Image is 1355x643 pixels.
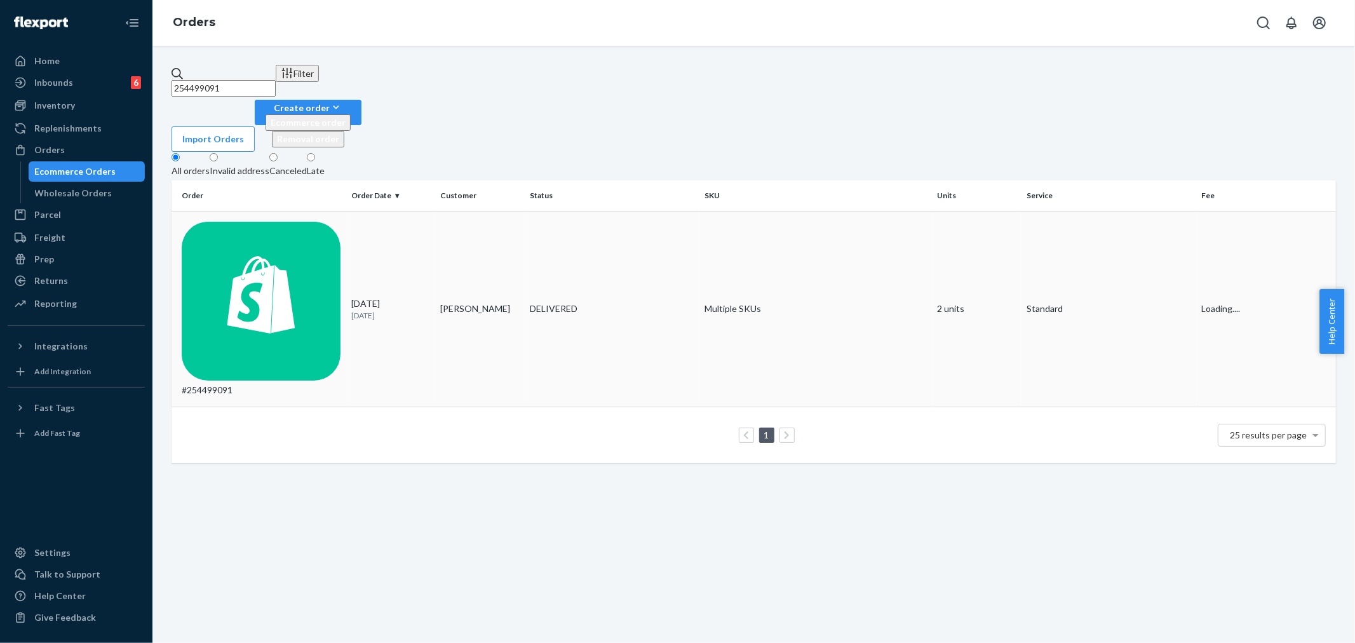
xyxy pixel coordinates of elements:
div: Add Integration [34,366,91,377]
a: Help Center [8,586,145,606]
div: Reporting [34,297,77,310]
th: Service [1021,180,1196,211]
div: Freight [34,231,65,244]
div: Ecommerce Orders [35,165,116,178]
a: Parcel [8,205,145,225]
th: Order [172,180,346,211]
td: [PERSON_NAME] [435,211,525,407]
button: Fast Tags [8,398,145,418]
div: All orders [172,165,210,177]
span: Removal order [277,133,339,144]
a: Inventory [8,95,145,116]
td: Loading.... [1196,211,1336,407]
div: Home [34,55,60,67]
div: Wholesale Orders [35,187,112,200]
td: 2 units [933,211,1022,407]
div: Prep [34,253,54,266]
a: Add Integration [8,362,145,382]
div: #254499091 [182,222,341,397]
button: Filter [276,65,319,82]
a: Add Fast Tag [8,423,145,443]
div: Give Feedback [34,611,96,624]
div: Replenishments [34,122,102,135]
button: Ecommerce order [266,114,351,131]
div: Filter [281,67,314,80]
div: Invalid address [210,165,269,177]
a: Freight [8,227,145,248]
button: Open Search Box [1251,10,1276,36]
button: Give Feedback [8,607,145,628]
div: Help Center [34,590,86,602]
a: Settings [8,543,145,563]
th: Fee [1196,180,1336,211]
a: Orders [8,140,145,160]
th: Order Date [346,180,436,211]
div: Create order [266,101,351,114]
div: Settings [34,546,71,559]
button: Removal order [272,131,344,147]
a: Inbounds6 [8,72,145,93]
input: All orders [172,153,180,161]
div: Late [307,165,325,177]
div: Orders [34,144,65,156]
img: Flexport logo [14,17,68,29]
th: Status [525,180,699,211]
input: Invalid address [210,153,218,161]
button: Import Orders [172,126,255,152]
div: Parcel [34,208,61,221]
div: Returns [34,274,68,287]
a: Orders [173,15,215,29]
a: Replenishments [8,118,145,139]
div: 6 [131,76,141,89]
div: DELIVERED [530,302,577,315]
th: SKU [699,180,933,211]
button: Create orderEcommerce orderRemoval order [255,100,361,125]
button: Help Center [1319,289,1344,354]
button: Open notifications [1279,10,1304,36]
div: Inventory [34,99,75,112]
span: 25 results per page [1230,430,1307,440]
td: Multiple SKUs [699,211,933,407]
a: Home [8,51,145,71]
p: Standard [1027,302,1191,315]
p: [DATE] [351,310,431,321]
button: Open account menu [1307,10,1332,36]
input: Search orders [172,80,276,97]
div: Fast Tags [34,402,75,414]
th: Units [933,180,1022,211]
ol: breadcrumbs [163,4,226,41]
button: Close Navigation [119,10,145,36]
a: Wholesale Orders [29,183,145,203]
div: Customer [440,190,520,201]
a: Prep [8,249,145,269]
div: Integrations [34,340,88,353]
input: Late [307,153,315,161]
span: Ecommerce order [271,117,346,128]
div: [DATE] [351,297,431,321]
a: Ecommerce Orders [29,161,145,182]
button: Integrations [8,336,145,356]
div: Inbounds [34,76,73,89]
div: Add Fast Tag [34,428,80,438]
a: Talk to Support [8,564,145,585]
a: Reporting [8,294,145,314]
a: Returns [8,271,145,291]
input: Canceled [269,153,278,161]
a: Page 1 is your current page [762,430,772,440]
div: Canceled [269,165,307,177]
div: Talk to Support [34,568,100,581]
